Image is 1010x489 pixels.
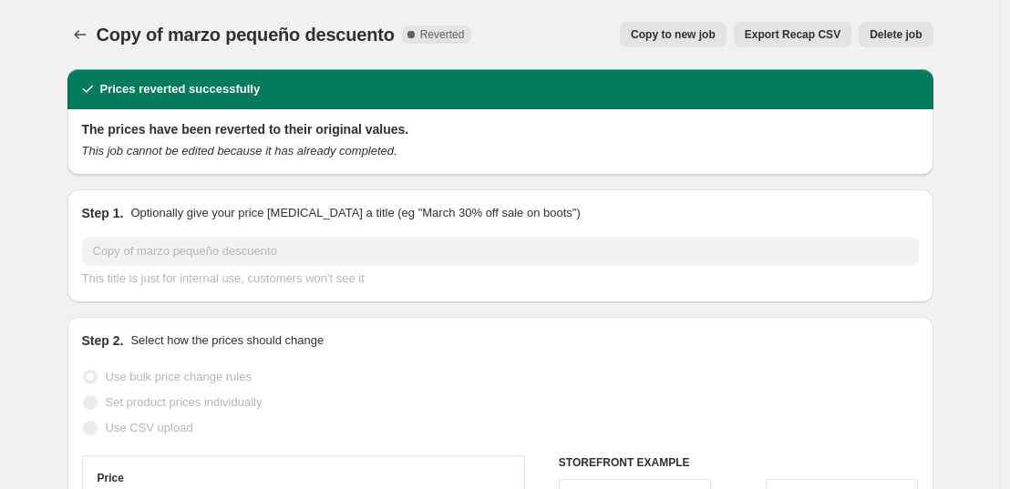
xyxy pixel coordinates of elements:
h2: Step 2. [82,331,124,350]
i: This job cannot be edited because it has already completed. [82,144,397,158]
input: 30% off holiday sale [82,237,919,266]
span: Delete job [870,27,922,42]
span: Use CSV upload [106,421,193,434]
h3: Price [98,471,124,485]
span: Copy to new job [631,27,716,42]
button: Price change jobs [67,22,93,47]
span: Export Recap CSV [745,27,840,42]
span: Use bulk price change rules [106,370,252,383]
span: Reverted [420,27,465,42]
span: This title is just for internal use, customers won't see it [82,271,365,285]
h2: Step 1. [82,204,124,222]
p: Optionally give your price [MEDICAL_DATA] a title (eg "March 30% off sale on boots") [130,204,580,222]
button: Copy to new job [620,22,727,47]
button: Delete job [859,22,933,47]
h6: STOREFRONT EXAMPLE [559,455,919,470]
p: Select how the prices should change [130,331,324,350]
h2: The prices have been reverted to their original values. [82,120,919,138]
button: Export Recap CSV [734,22,851,47]
span: Set product prices individually [106,395,263,409]
span: Copy of marzo pequeño descuento [97,25,395,45]
h2: Prices reverted successfully [100,80,261,98]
